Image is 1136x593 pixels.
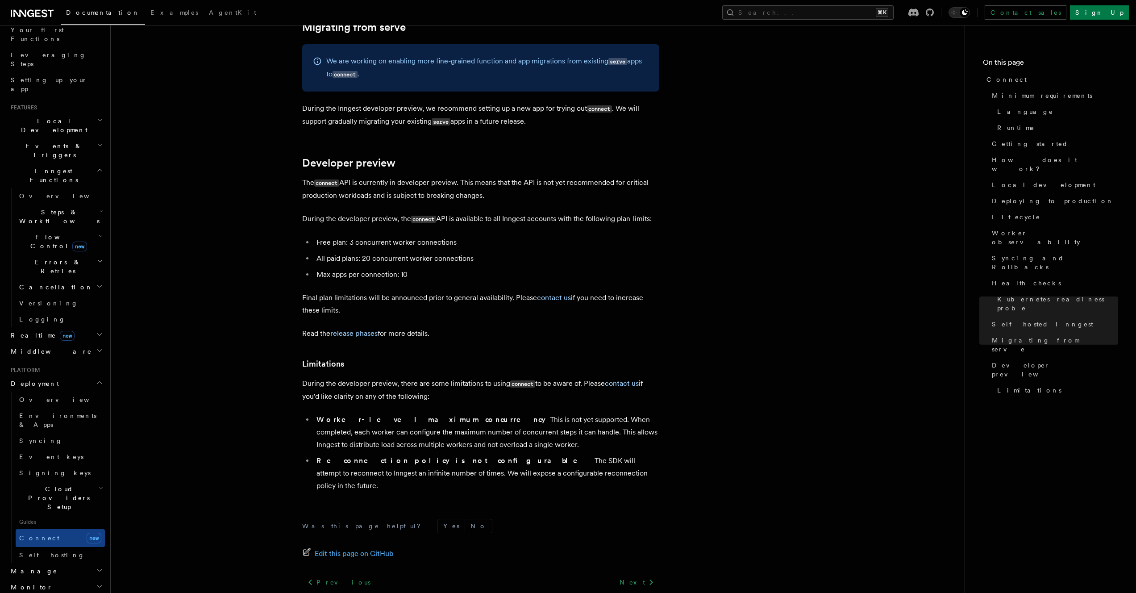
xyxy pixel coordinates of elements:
[997,295,1118,313] span: Kubernetes readiness probe
[992,213,1040,221] span: Lifecycle
[316,415,545,424] strong: Worker-level maximum concurrency
[7,167,96,184] span: Inngest Functions
[16,254,105,279] button: Errors & Retries
[992,180,1095,189] span: Local development
[19,300,78,307] span: Versioning
[61,3,145,25] a: Documentation
[16,229,105,254] button: Flow Controlnew
[314,236,659,249] li: Free plan: 3 concurrent worker connections
[302,547,394,560] a: Edit this page on GitHub
[302,574,376,590] a: Previous
[7,376,105,392] button: Deployment
[7,113,105,138] button: Local Development
[988,357,1118,382] a: Developer preview
[316,456,590,465] strong: Reconnection policy is not configurable
[302,358,344,370] a: Limitations
[209,9,256,16] span: AgentKit
[7,104,37,111] span: Features
[7,117,97,134] span: Local Development
[16,481,105,515] button: Cloud Providers Setup
[438,519,465,533] button: Yes
[994,291,1118,316] a: Kubernetes readiness probe
[988,209,1118,225] a: Lifecycle
[7,331,75,340] span: Realtime
[87,533,101,543] span: new
[949,7,970,18] button: Toggle dark mode
[16,547,105,563] a: Self hosting
[314,268,659,281] li: Max apps per connection: 10
[988,88,1118,104] a: Minimum requirements
[19,469,91,476] span: Signing keys
[614,574,659,590] a: Next
[992,336,1118,354] span: Migrating from serve
[7,22,105,47] a: Your first Functions
[302,327,659,340] p: Read the for more details.
[7,47,105,72] a: Leveraging Steps
[16,279,105,295] button: Cancellation
[992,91,1092,100] span: Minimum requirements
[7,379,59,388] span: Deployment
[983,57,1118,71] h4: On this page
[16,484,99,511] span: Cloud Providers Setup
[992,155,1118,173] span: How does it work?
[150,9,198,16] span: Examples
[7,343,105,359] button: Middleware
[302,176,659,202] p: The API is currently in developer preview. This means that the API is not yet recommended for cri...
[19,192,111,200] span: Overview
[7,163,105,188] button: Inngest Functions
[992,196,1114,205] span: Deploying to production
[11,26,64,42] span: Your first Functions
[988,316,1118,332] a: Self hosted Inngest
[314,252,659,265] li: All paid plans: 20 concurrent worker connections
[988,152,1118,177] a: How does it work?
[302,102,659,128] p: During the Inngest developer preview, we recommend setting up a new app for trying out . We will ...
[986,75,1027,84] span: Connect
[314,413,659,451] li: - This is not yet supported. When completed, each worker can configure the maximum number of conc...
[204,3,262,24] a: AgentKit
[314,180,339,187] code: connect
[7,72,105,97] a: Setting up your app
[7,563,105,579] button: Manage
[16,529,105,547] a: Connectnew
[60,331,75,341] span: new
[465,519,492,533] button: No
[411,216,436,223] code: connect
[7,583,53,592] span: Monitor
[988,225,1118,250] a: Worker observability
[16,258,97,276] span: Errors & Retries
[7,188,105,327] div: Inngest Functions
[16,392,105,408] a: Overview
[992,139,1068,148] span: Getting started
[302,157,395,169] a: Developer preview
[72,242,87,251] span: new
[7,367,40,374] span: Platform
[4,4,14,14] img: favicon-june-2025-light.svg
[988,250,1118,275] a: Syncing and Rollbacks
[994,382,1118,398] a: Limitations
[988,136,1118,152] a: Getting started
[19,316,66,323] span: Logging
[314,455,659,492] li: - The SDK will attempt to reconnect to Inngest an infinite number of times. We will expose a conf...
[992,229,1118,246] span: Worker observability
[16,233,98,251] span: Flow Control
[333,71,358,79] code: connect
[994,120,1118,136] a: Runtime
[587,105,612,113] code: connect
[7,392,105,563] div: Deployment
[988,177,1118,193] a: Local development
[983,71,1118,88] a: Connect
[16,449,105,465] a: Event keys
[7,138,105,163] button: Events & Triggers
[16,465,105,481] a: Signing keys
[992,320,1093,329] span: Self hosted Inngest
[510,380,535,388] code: connect
[992,279,1061,288] span: Health checks
[302,21,406,33] a: Migrating from serve
[19,551,85,559] span: Self hosting
[7,142,97,159] span: Events & Triggers
[66,9,140,16] span: Documentation
[16,408,105,433] a: Environments & Apps
[994,104,1118,120] a: Language
[992,254,1118,271] span: Syncing and Rollbacks
[11,76,87,92] span: Setting up your app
